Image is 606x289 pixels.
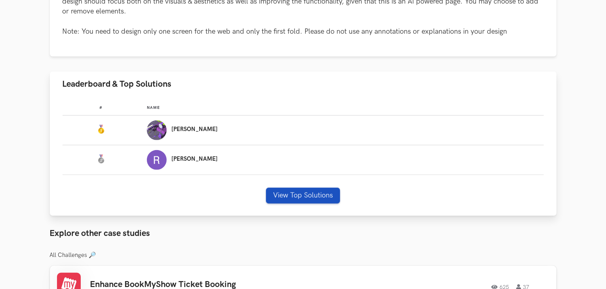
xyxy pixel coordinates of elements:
img: Silver Medal [96,154,106,164]
p: [PERSON_NAME] [171,156,218,162]
p: [PERSON_NAME] [171,126,218,133]
h3: All Challenges 🔎 [50,252,557,259]
span: Name [147,105,160,110]
button: View Top Solutions [266,188,340,203]
img: Profile photo [147,120,167,140]
span: Leaderboard & Top Solutions [63,79,172,89]
table: Leaderboard [63,99,544,175]
button: Leaderboard & Top Solutions [50,72,557,97]
div: Leaderboard & Top Solutions [50,97,557,216]
img: Gold Medal [96,125,106,134]
h3: Explore other case studies [50,228,557,239]
span: # [99,105,103,110]
img: Profile photo [147,150,167,170]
